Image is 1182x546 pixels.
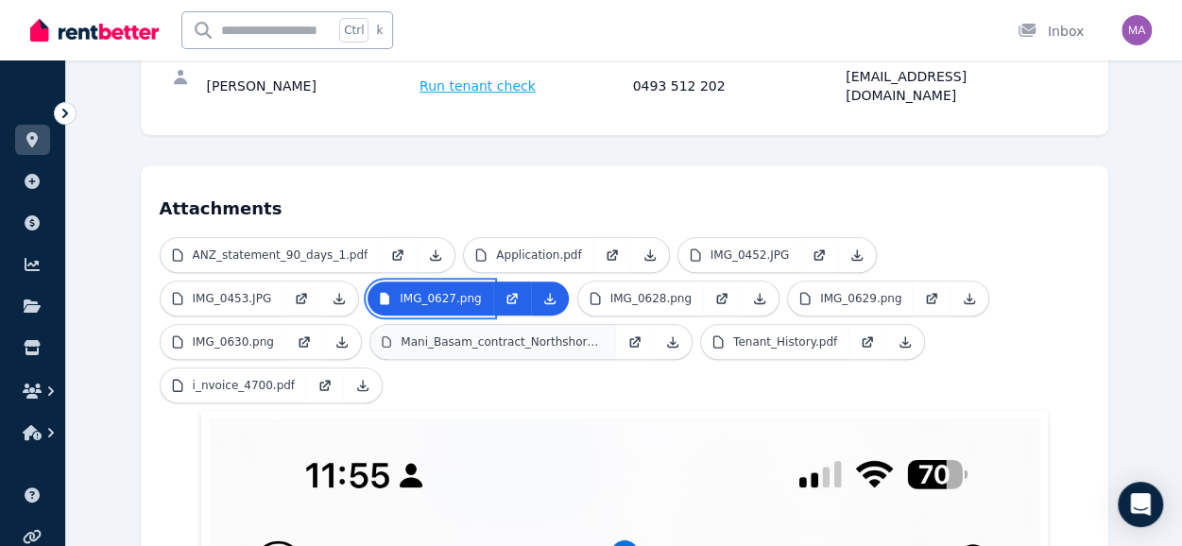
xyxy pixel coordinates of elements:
a: IMG_0628.png [578,282,703,316]
a: Open in new Tab [283,282,320,316]
p: IMG_0452.JPG [711,247,790,263]
a: Open in new Tab [593,238,631,272]
a: ANZ_statement_90_days_1.pdf [161,238,380,272]
a: IMG_0453.JPG [161,282,283,316]
div: Open Intercom Messenger [1118,482,1163,527]
a: Download Attachment [886,325,924,359]
div: 0493 512 202 [633,67,841,105]
a: Open in new Tab [703,282,741,316]
p: Tenant_History.pdf [733,334,837,350]
a: Open in new Tab [800,238,838,272]
div: Inbox [1018,22,1084,41]
a: Download Attachment [951,282,988,316]
p: IMG_0627.png [400,291,481,306]
p: ANZ_statement_90_days_1.pdf [193,247,368,263]
p: Application.pdf [496,247,581,263]
a: Tenant_History.pdf [701,325,848,359]
a: Application.pdf [464,238,592,272]
h4: Attachments [160,184,1089,222]
a: Download Attachment [531,282,569,316]
a: IMG_0452.JPG [678,238,801,272]
a: Open in new Tab [616,325,654,359]
a: IMG_0627.png [368,282,492,316]
a: Open in new Tab [913,282,951,316]
a: Download Attachment [654,325,692,359]
a: Mani_Basam_contract_Northshore_1.pdf [370,325,616,359]
a: Download Attachment [320,282,358,316]
a: Download Attachment [741,282,779,316]
a: i_nvoice_4700.pdf [161,368,307,402]
a: Download Attachment [838,238,876,272]
p: i_nvoice_4700.pdf [193,378,296,393]
p: IMG_0630.png [193,334,274,350]
div: [EMAIL_ADDRESS][DOMAIN_NAME] [846,67,1054,105]
a: Download Attachment [417,238,454,272]
p: Mani_Basam_contract_Northshore_1.pdf [401,334,605,350]
p: IMG_0453.JPG [193,291,272,306]
span: k [376,23,383,38]
img: RentBetter [30,16,159,44]
a: Open in new Tab [848,325,886,359]
p: IMG_0628.png [610,291,692,306]
a: Open in new Tab [285,325,323,359]
a: Open in new Tab [306,368,344,402]
a: Download Attachment [344,368,382,402]
a: Open in new Tab [493,282,531,316]
a: IMG_0629.png [788,282,913,316]
span: Ctrl [339,18,368,43]
div: [PERSON_NAME] [207,67,415,105]
a: Download Attachment [631,238,669,272]
p: IMG_0629.png [820,291,901,306]
a: Download Attachment [323,325,361,359]
a: IMG_0630.png [161,325,285,359]
a: Open in new Tab [379,238,417,272]
img: Matthew [1122,15,1152,45]
span: Run tenant check [420,77,536,95]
